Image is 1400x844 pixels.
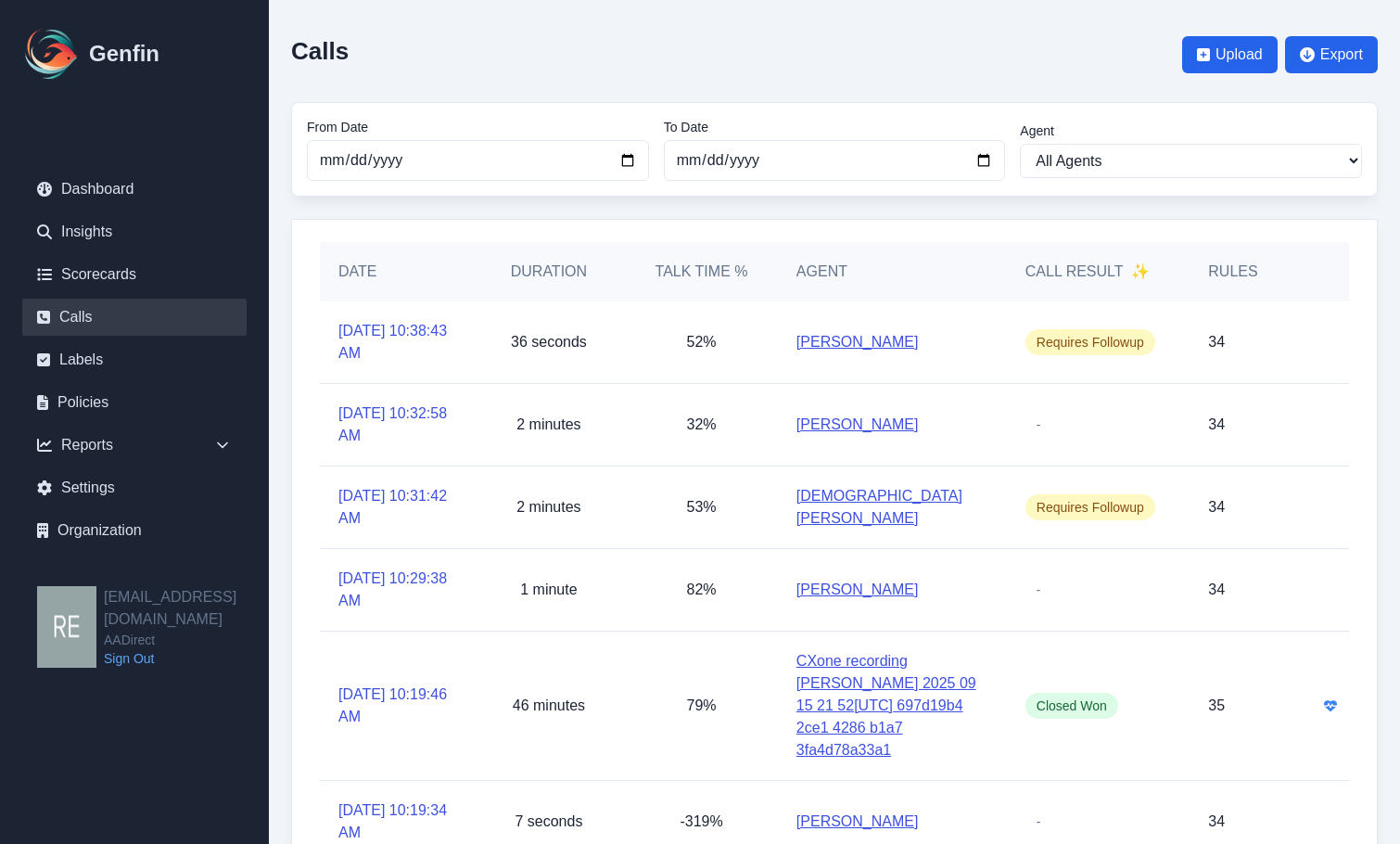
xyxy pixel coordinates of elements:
a: [PERSON_NAME] [796,414,919,436]
p: 32% [687,414,717,436]
span: Closed Won [1025,693,1118,719]
span: AADirect [104,631,269,649]
span: - [1025,809,1052,835]
h1: Genfin [89,39,159,69]
h2: Calls [291,37,349,65]
a: Sign Out [104,649,269,668]
span: Requires Followup [1025,494,1155,520]
span: Requires Followup [1025,329,1155,355]
h5: Talk Time % [643,261,759,283]
label: To Date [664,118,1006,136]
span: ✨ [1131,261,1150,283]
p: 34 [1208,331,1225,353]
a: [DATE] 10:19:34 AM [338,799,454,844]
div: Reports [22,427,247,464]
a: CXone recording [PERSON_NAME] 2025 09 15 21 52[UTC] 697d19b4 2ce1 4286 b1a7 3fa4d78a33a1 [796,650,988,761]
p: 7 seconds [515,811,582,833]
a: [PERSON_NAME] [796,331,919,353]
p: 34 [1208,579,1225,601]
p: 34 [1208,414,1225,436]
h5: Duration [491,261,607,283]
a: Organization [22,512,247,549]
p: 35 [1208,695,1225,717]
p: 46 minutes [513,695,585,717]
label: Agent [1020,121,1362,140]
a: Insights [22,213,247,250]
p: 2 minutes [516,414,580,436]
p: 52% [687,331,717,353]
p: -319% [680,811,722,833]
p: 79% [687,695,717,717]
a: Scorecards [22,256,247,293]
img: resqueda@aadirect.com [37,586,96,668]
img: Logo [22,24,82,83]
h5: Date [338,261,454,283]
label: From Date [307,118,649,136]
a: [DATE] 10:31:42 AM [338,485,454,530]
p: 2 minutes [516,496,580,518]
a: Policies [22,384,247,421]
a: [DATE] 10:29:38 AM [338,568,454,612]
h5: Agent [796,261,847,283]
p: 34 [1208,496,1225,518]
a: Settings [22,469,247,506]
span: - [1025,577,1052,603]
a: Calls [22,299,247,336]
h5: Call Result [1025,261,1150,283]
h2: [EMAIL_ADDRESS][DOMAIN_NAME] [104,586,269,631]
button: Upload [1182,36,1278,73]
button: Export [1285,36,1378,73]
a: [PERSON_NAME] [796,811,919,833]
a: Labels [22,341,247,378]
span: - [1025,412,1052,438]
p: 53% [687,496,717,518]
a: [DATE] 10:32:58 AM [338,403,454,447]
a: Dashboard [22,171,247,208]
p: 36 seconds [511,331,587,353]
a: [DEMOGRAPHIC_DATA][PERSON_NAME] [796,485,988,530]
p: 1 minute [520,579,577,601]
a: [PERSON_NAME] [796,579,919,601]
h5: Rules [1208,261,1257,283]
p: 34 [1208,811,1225,833]
p: 82% [687,579,717,601]
span: Upload [1215,44,1263,66]
a: [DATE] 10:19:46 AM [338,684,454,728]
span: Export [1320,44,1363,66]
a: [DATE] 10:38:43 AM [338,320,454,364]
